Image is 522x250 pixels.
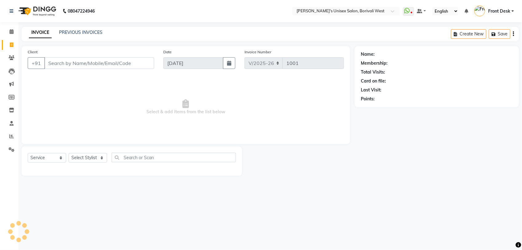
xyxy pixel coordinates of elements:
[361,60,388,67] div: Membership:
[361,78,386,84] div: Card on file:
[361,69,385,75] div: Total Visits:
[163,49,172,55] label: Date
[451,29,486,39] button: Create New
[28,57,45,69] button: +91
[488,8,510,14] span: Front Desk
[16,2,58,20] img: logo
[29,27,52,38] a: INVOICE
[44,57,154,69] input: Search by Name/Mobile/Email/Code
[59,30,102,35] a: PREVIOUS INVOICES
[474,6,485,16] img: Front Desk
[28,76,344,138] span: Select & add items from the list below
[28,49,38,55] label: Client
[245,49,271,55] label: Invoice Number
[68,2,95,20] b: 08047224946
[361,96,375,102] div: Points:
[112,153,236,162] input: Search or Scan
[361,87,381,93] div: Last Visit:
[489,29,510,39] button: Save
[361,51,375,58] div: Name:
